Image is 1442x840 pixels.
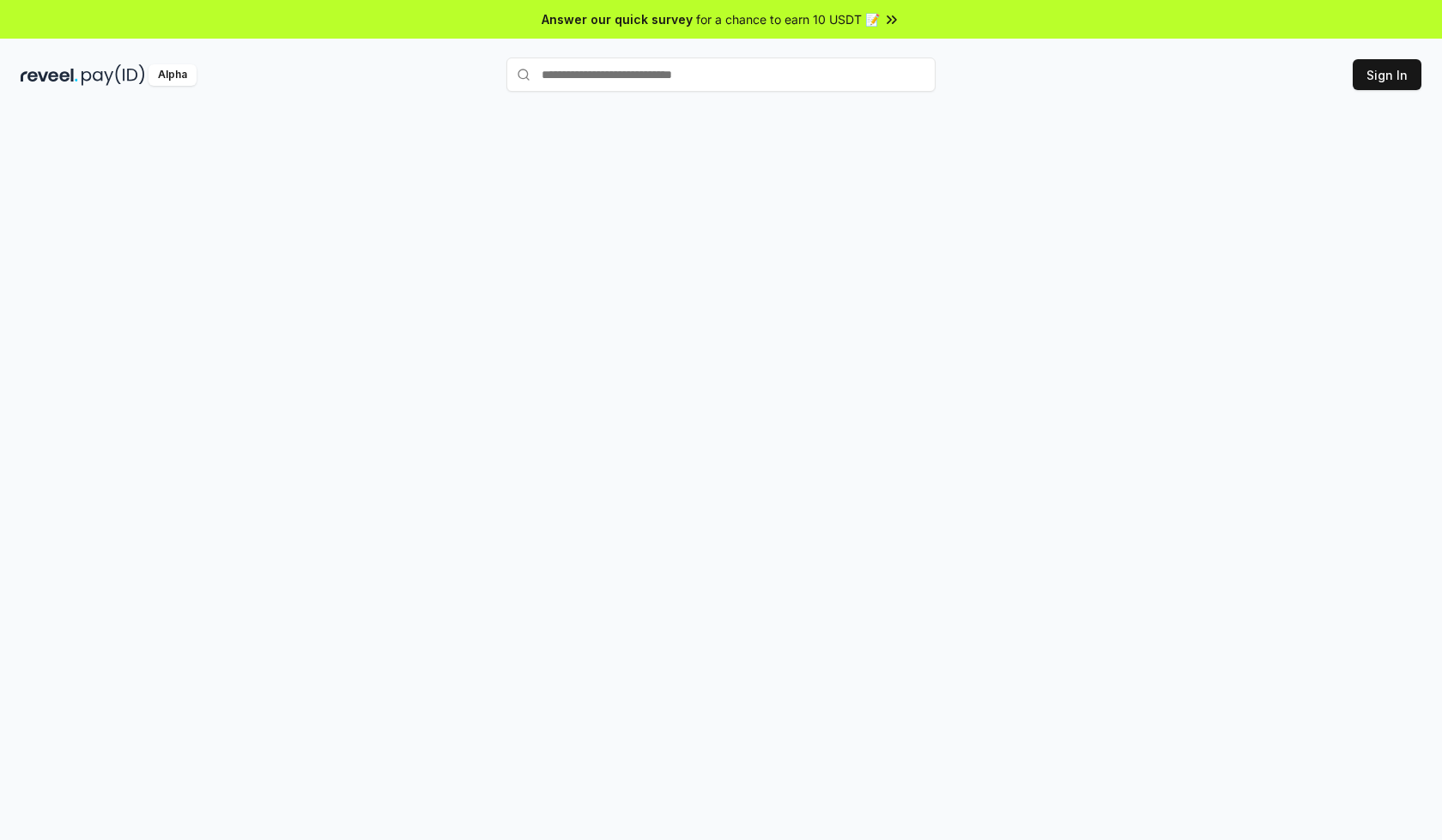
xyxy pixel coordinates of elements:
[21,64,78,86] img: reveel_dark
[148,64,197,86] div: Alpha
[542,10,693,28] span: Answer our quick survey
[82,64,145,86] img: pay_id
[696,10,880,28] span: for a chance to earn 10 USDT 📝
[1353,59,1421,90] button: Sign In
